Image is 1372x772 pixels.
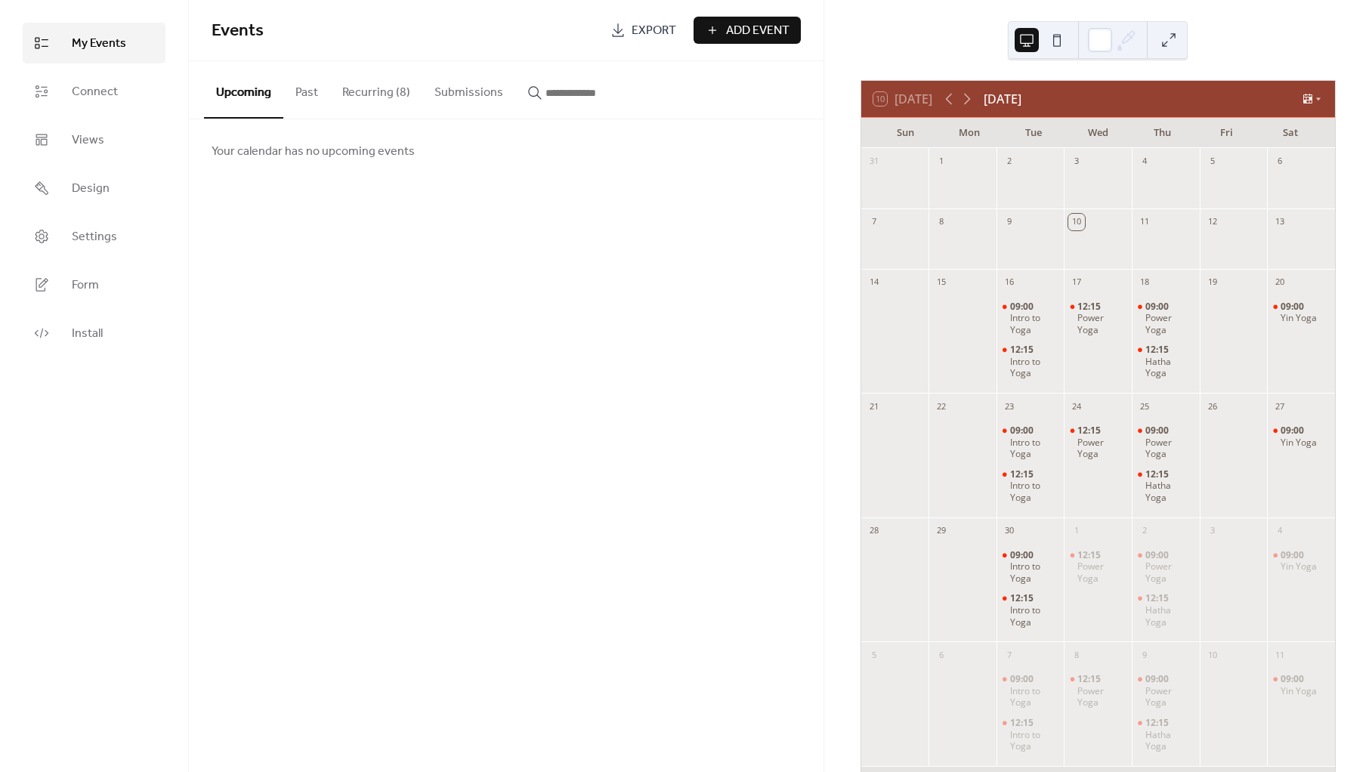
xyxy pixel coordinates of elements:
div: Intro to Yoga [997,549,1065,585]
div: Tue [1002,118,1066,148]
div: Thu [1130,118,1194,148]
div: Power Yoga [1064,425,1132,460]
div: Sun [873,118,938,148]
div: 29 [933,523,950,539]
div: 7 [1001,647,1018,663]
button: Upcoming [204,61,283,119]
div: Intro to Yoga [1010,604,1058,628]
span: 09:00 [1010,301,1036,313]
div: Intro to Yoga [997,301,1065,336]
div: 2 [1136,523,1153,539]
div: 20 [1272,274,1288,291]
span: Design [72,180,110,198]
span: 09:00 [1145,301,1171,313]
div: 15 [933,274,950,291]
div: 30 [1001,523,1018,539]
div: Hatha Yoga [1145,480,1194,503]
span: 09:00 [1281,425,1306,437]
div: 28 [866,523,882,539]
div: 14 [866,274,882,291]
div: 31 [866,153,882,170]
a: Design [23,168,165,208]
div: [DATE] [984,90,1021,108]
span: 12:15 [1145,344,1171,356]
div: Intro to Yoga [1010,480,1058,503]
span: 12:15 [1077,673,1103,685]
div: 16 [1001,274,1018,291]
div: 10 [1068,214,1085,230]
a: Settings [23,216,165,257]
div: Yin Yoga [1281,312,1317,324]
div: Intro to Yoga [1010,729,1058,752]
div: 23 [1001,398,1018,415]
div: Power Yoga [1145,560,1194,584]
span: 09:00 [1145,425,1171,437]
div: Intro to Yoga [997,592,1065,628]
a: Export [599,17,688,44]
div: Hatha Yoga [1132,717,1200,752]
div: Hatha Yoga [1132,592,1200,628]
div: Hatha Yoga [1132,468,1200,504]
span: 09:00 [1010,549,1036,561]
span: My Events [72,35,126,53]
span: 12:15 [1077,425,1103,437]
div: 11 [1272,647,1288,663]
div: Power Yoga [1145,312,1194,335]
span: 12:15 [1077,549,1103,561]
div: 13 [1272,214,1288,230]
div: Power Yoga [1132,549,1200,585]
span: 12:15 [1010,717,1036,729]
div: 26 [1204,398,1221,415]
div: 5 [1204,153,1221,170]
div: 22 [933,398,950,415]
div: 27 [1272,398,1288,415]
span: 12:15 [1145,592,1171,604]
div: 6 [1272,153,1288,170]
span: Add Event [726,22,790,40]
div: 4 [1136,153,1153,170]
span: Views [72,131,104,150]
div: Power Yoga [1132,425,1200,460]
div: Intro to Yoga [997,425,1065,460]
div: 19 [1204,274,1221,291]
div: Fri [1194,118,1259,148]
div: Intro to Yoga [997,717,1065,752]
div: 3 [1068,153,1085,170]
div: Intro to Yoga [997,673,1065,709]
span: 12:15 [1145,717,1171,729]
div: Yin Yoga [1281,560,1317,573]
div: 10 [1204,647,1221,663]
span: 09:00 [1145,549,1171,561]
button: Recurring (8) [330,61,422,117]
div: 6 [933,647,950,663]
a: Form [23,264,165,305]
div: Power Yoga [1077,437,1126,460]
span: 09:00 [1281,549,1306,561]
div: Power Yoga [1145,437,1194,460]
span: Install [72,325,103,343]
div: 8 [933,214,950,230]
div: 2 [1001,153,1018,170]
button: Past [283,61,330,117]
div: Intro to Yoga [997,344,1065,379]
span: Settings [72,228,117,246]
div: 11 [1136,214,1153,230]
div: 25 [1136,398,1153,415]
button: Add Event [694,17,801,44]
button: Submissions [422,61,515,117]
div: Power Yoga [1145,685,1194,709]
div: Power Yoga [1132,301,1200,336]
div: 9 [1136,647,1153,663]
span: 09:00 [1281,673,1306,685]
span: 09:00 [1281,301,1306,313]
div: Hatha Yoga [1145,356,1194,379]
span: 09:00 [1145,673,1171,685]
div: 3 [1204,523,1221,539]
div: 18 [1136,274,1153,291]
div: Mon [938,118,1002,148]
span: 09:00 [1010,425,1036,437]
div: 9 [1001,214,1018,230]
div: 21 [866,398,882,415]
a: Views [23,119,165,160]
span: Your calendar has no upcoming events [212,143,415,161]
